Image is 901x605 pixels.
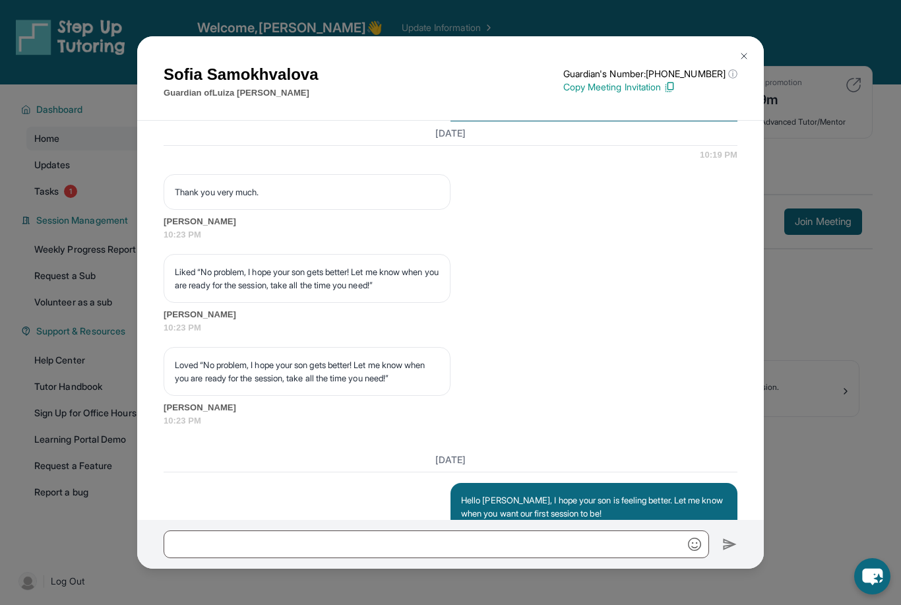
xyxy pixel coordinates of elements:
[175,358,439,385] p: Loved “No problem, I hope your son gets better! Let me know when you are ready for the session, t...
[664,81,675,93] img: Copy Icon
[164,453,737,466] h3: [DATE]
[164,63,319,86] h1: Sofia Samokhvalova
[722,536,737,552] img: Send icon
[164,308,737,321] span: [PERSON_NAME]
[728,67,737,80] span: ⓘ
[700,148,737,162] span: 10:19 PM
[164,126,737,139] h3: [DATE]
[175,185,439,199] p: Thank you very much.
[175,265,439,292] p: Liked “No problem, I hope your son gets better! Let me know when you are ready for the session, t...
[563,67,737,80] p: Guardian's Number: [PHONE_NUMBER]
[688,538,701,551] img: Emoji
[164,228,737,241] span: 10:23 PM
[164,86,319,100] p: Guardian of Luiza [PERSON_NAME]
[164,401,737,414] span: [PERSON_NAME]
[164,414,737,428] span: 10:23 PM
[164,215,737,228] span: [PERSON_NAME]
[739,51,749,61] img: Close Icon
[563,80,737,94] p: Copy Meeting Invitation
[854,558,890,594] button: chat-button
[164,321,737,334] span: 10:23 PM
[461,494,727,520] p: Hello [PERSON_NAME], I hope your son is feeling better. Let me know when you want our first sessi...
